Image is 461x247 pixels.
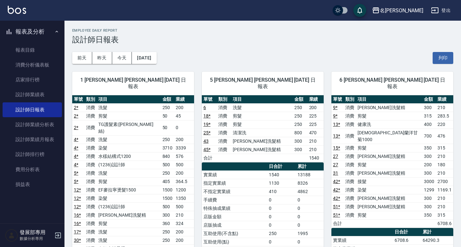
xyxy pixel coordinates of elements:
td: 實業績 [331,236,393,244]
td: (1236)設計師 [97,202,161,211]
td: 250 [161,135,174,144]
td: 1540 [308,154,324,162]
td: 0 [267,204,296,212]
td: 315 [436,144,453,152]
td: 1540 [267,170,296,179]
td: 360 [161,219,174,228]
td: 剪髮 [231,112,293,120]
td: 染髮 [97,144,161,152]
td: 300 [422,202,436,211]
th: 單號 [72,95,84,104]
td: 消費 [344,152,356,160]
th: 日合計 [393,228,421,236]
td: 210 [436,194,453,202]
button: 登出 [428,5,453,16]
th: 金額 [293,95,308,104]
button: 前天 [72,52,92,64]
td: 64290.3 [421,236,453,244]
th: 日合計 [267,162,296,171]
a: 6 [203,105,206,110]
td: 800 [293,129,308,137]
td: 410 [267,187,296,196]
a: 設計師業績月報表 [3,132,62,147]
td: 消費 [344,129,356,144]
a: 27 [333,162,338,167]
div: 名[PERSON_NAME] [380,6,423,15]
td: 洗髮 [97,103,161,112]
td: EF麥拉寧燙髮1500 [97,186,161,194]
span: 6 [PERSON_NAME] [PERSON_NAME] [DATE] 日報表 [339,77,446,90]
td: 0 [174,120,194,135]
a: 設計師業績表 [3,87,62,102]
td: 2700 [436,177,453,186]
td: 消費 [217,129,231,137]
td: 210 [436,202,453,211]
span: 1 [PERSON_NAME] [PERSON_NAME] [DATE] 日報表 [80,77,186,90]
span: 5 [PERSON_NAME] [PERSON_NAME] [DATE] 日報表 [210,77,316,90]
td: 剪髮 [356,144,423,152]
a: 報表目錄 [3,43,62,57]
td: 合計 [331,219,344,228]
td: 250 [267,229,296,238]
td: 消費 [84,186,97,194]
td: 840 [161,152,174,160]
h2: Employee Daily Report [72,28,453,33]
td: 0 [296,196,324,204]
img: Person [5,229,18,242]
td: 1350 [174,194,194,202]
td: 實業績 [202,170,267,179]
td: (1236)設計師 [97,160,161,169]
td: 500 [161,160,174,169]
button: save [353,4,366,17]
td: 剪髮 [356,211,423,219]
td: 700 [422,129,436,144]
td: 200 [174,135,194,144]
a: 設計師業績分析表 [3,117,62,132]
td: 220 [436,120,453,129]
td: 手續費 [202,196,267,204]
td: 1200 [174,186,194,194]
td: 4862 [296,187,324,196]
td: 470 [308,129,324,137]
td: [DEMOGRAPHIC_DATA]蘭洋甘菊1000 [356,129,423,144]
td: 消費 [84,219,97,228]
th: 金額 [161,95,174,104]
td: 0 [296,212,324,221]
td: 364.5 [174,177,194,186]
td: 324 [174,219,194,228]
td: 250 [161,228,174,236]
td: 消費 [217,137,231,145]
td: 互助使用(點) [202,238,267,246]
th: 單號 [331,95,344,104]
td: 消費 [344,112,356,120]
td: 250 [161,103,174,112]
td: 1995 [296,229,324,238]
td: 消費 [84,177,97,186]
td: 消費 [344,120,356,129]
td: 1500 [161,194,174,202]
td: 500 [174,160,194,169]
a: 消費分析儀表板 [3,57,62,72]
td: 210 [436,103,453,112]
td: 洗髮 [97,169,161,177]
td: 576 [174,152,194,160]
td: 消費 [344,144,356,152]
td: 300 [161,211,174,219]
td: 接髮 [356,177,423,186]
td: 洗髮 [97,228,161,236]
td: 8326 [296,179,324,187]
img: Logo [8,6,26,14]
a: 43 [203,139,209,144]
td: 特殊抽成業績 [202,204,267,212]
th: 項目 [356,95,423,104]
th: 項目 [97,95,161,104]
td: 消費 [344,194,356,202]
td: 不指定實業績 [202,187,267,196]
td: 45 [174,112,194,120]
a: 設計師日報表 [3,102,62,117]
td: 消費 [344,186,356,194]
td: 1500 [161,186,174,194]
td: 6708.6 [393,236,421,244]
td: 200 [174,103,194,112]
td: 6708.6 [436,219,453,228]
